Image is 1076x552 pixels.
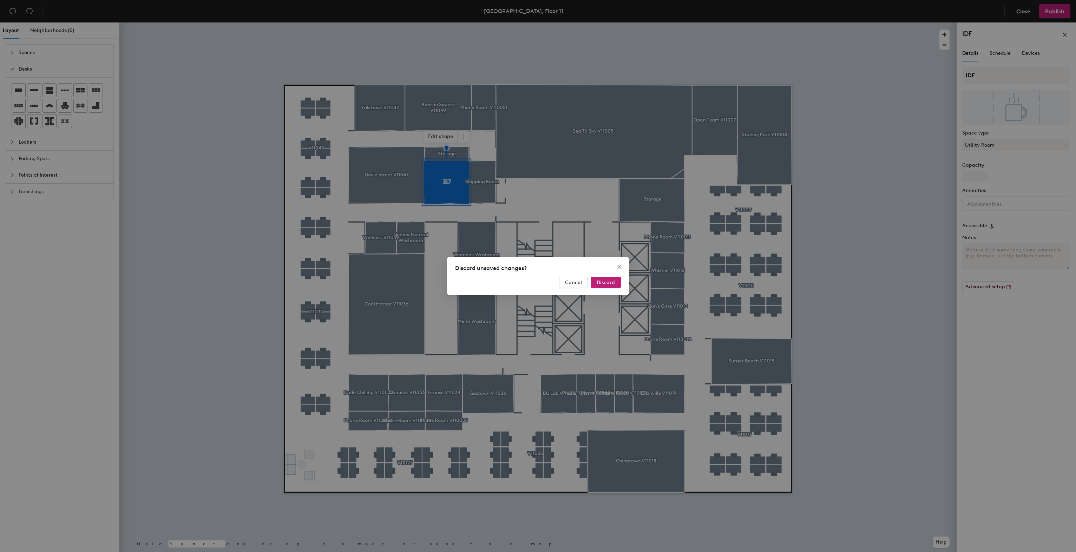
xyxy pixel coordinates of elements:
[559,277,588,288] button: Cancel
[614,261,625,272] button: Close
[591,277,621,288] button: Discard
[597,280,615,285] span: Discard
[617,264,622,270] span: close
[455,264,621,272] div: Discard unsaved changes?
[614,264,625,270] span: Close
[565,280,582,285] span: Cancel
